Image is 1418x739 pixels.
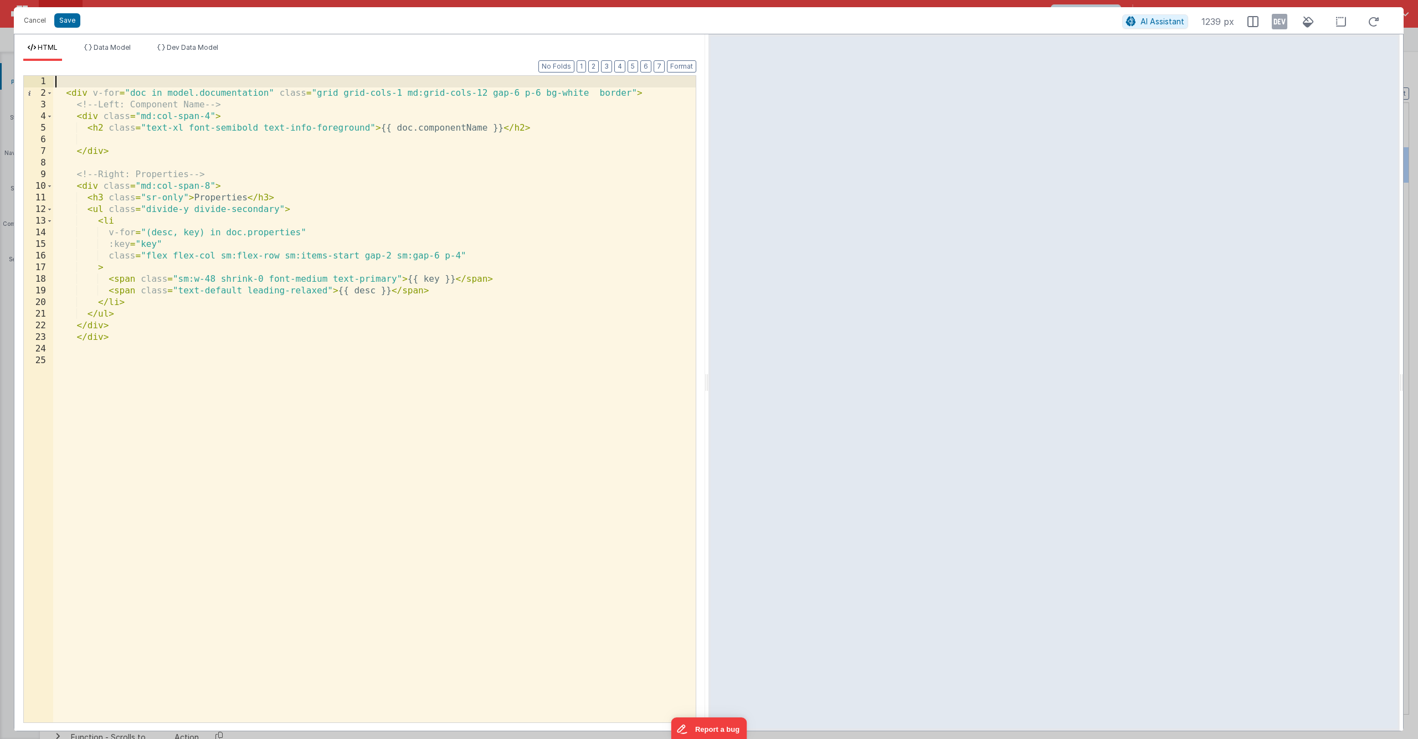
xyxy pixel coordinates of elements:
div: 3 [24,99,53,111]
div: 12 [24,204,53,215]
div: 23 [24,332,53,343]
button: 1 [577,60,586,73]
button: Cancel [18,13,52,28]
div: 2 [24,87,53,99]
div: 16 [24,250,53,262]
div: 24 [24,343,53,355]
button: No Folds [538,60,574,73]
div: 13 [24,215,53,227]
div: 22 [24,320,53,332]
span: 1239 px [1201,15,1234,28]
button: AI Assistant [1122,14,1188,29]
div: 20 [24,297,53,308]
div: 25 [24,355,53,366]
button: 7 [654,60,665,73]
span: HTML [38,43,58,51]
span: Dev Data Model [167,43,218,51]
div: 7 [24,146,53,157]
button: 6 [640,60,651,73]
div: 10 [24,180,53,192]
div: 4 [24,111,53,122]
button: Format [667,60,696,73]
div: 14 [24,227,53,239]
div: 8 [24,157,53,169]
span: Data Model [94,43,131,51]
div: 18 [24,273,53,285]
div: 21 [24,308,53,320]
div: 19 [24,285,53,297]
div: 9 [24,169,53,180]
div: 11 [24,192,53,204]
div: 1 [24,76,53,87]
div: 6 [24,134,53,146]
button: 2 [588,60,599,73]
div: 15 [24,239,53,250]
div: 17 [24,262,53,273]
button: 3 [601,60,612,73]
button: 5 [628,60,638,73]
div: 5 [24,122,53,134]
button: 4 [614,60,625,73]
button: Save [54,13,80,28]
span: AI Assistant [1140,17,1184,26]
